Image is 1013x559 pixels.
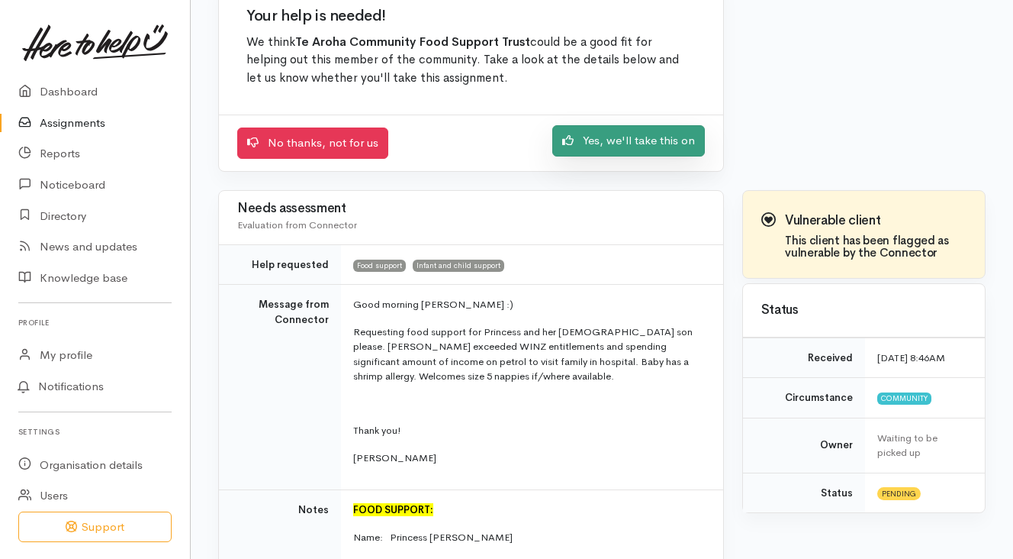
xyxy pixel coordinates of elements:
a: No thanks, not for us [237,128,388,159]
span: Community [877,393,931,405]
font: FOOD SUPPORT: [353,503,433,516]
p: Good morning [PERSON_NAME] :) [353,297,705,312]
h3: Needs assessment [237,202,705,216]
b: Te Aroha Community Food Support Trust [295,34,530,50]
span: Pending [877,487,921,499]
p: We think could be a good fit for helping out this member of the community. Take a look at the det... [246,34,696,88]
span: Food support [353,260,406,272]
time: [DATE] 8:46AM [877,351,945,364]
a: Yes, we'll take this on [552,125,705,157]
h4: This client has been flagged as vulnerable by the Connector [785,234,966,260]
h6: Profile [18,312,172,333]
button: Support [18,512,172,543]
td: Help requested [219,244,341,285]
h3: Status [761,303,966,318]
td: Status [743,473,865,512]
span: Evaluation from Connector [237,218,357,231]
p: Requesting food support for Princess and her [DEMOGRAPHIC_DATA] son please. [PERSON_NAME] exceede... [353,325,705,384]
p: Name: Princess [PERSON_NAME] [353,530,705,545]
div: Waiting to be picked up [877,431,966,460]
td: Received [743,338,865,378]
span: Infant and child support [413,260,504,272]
p: [PERSON_NAME] [353,451,705,466]
td: Owner [743,418,865,473]
h6: Settings [18,422,172,442]
h3: Vulnerable client [785,214,966,228]
td: Message from Connector [219,285,341,490]
td: Circumstance [743,378,865,418]
p: Thank you! [353,423,705,438]
h2: Your help is needed! [246,8,696,24]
